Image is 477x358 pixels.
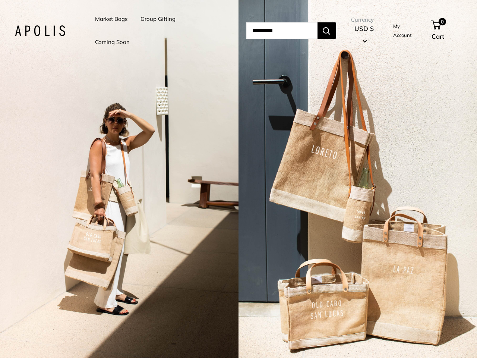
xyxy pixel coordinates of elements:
img: Apolis [15,25,65,36]
a: Group Gifting [140,14,176,24]
span: Currency [351,15,377,25]
span: 0 [439,18,446,25]
span: Cart [432,32,444,40]
button: Search [318,22,336,39]
a: Coming Soon [95,37,130,47]
span: USD $ [354,25,374,32]
button: USD $ [351,23,377,47]
a: 0 Cart [432,19,462,43]
a: My Account [393,22,418,40]
a: Market Bags [95,14,127,24]
input: Search... [246,22,318,39]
